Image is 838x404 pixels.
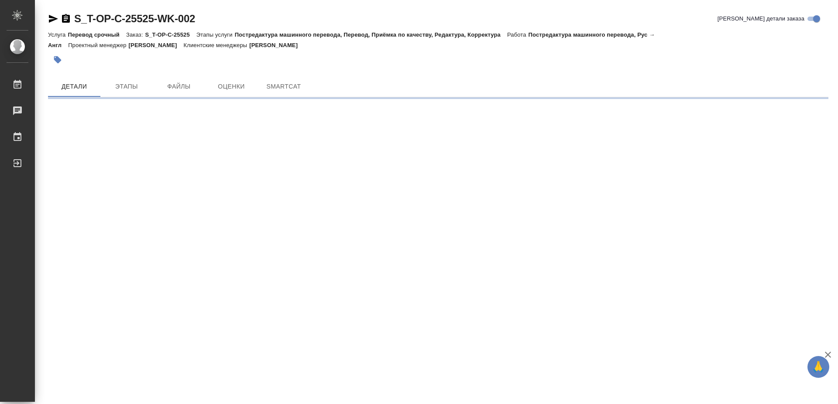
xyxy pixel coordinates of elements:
button: Добавить тэг [48,50,67,69]
p: [PERSON_NAME] [129,42,184,48]
button: 🙏 [807,356,829,378]
p: [PERSON_NAME] [249,42,304,48]
p: Проектный менеджер [68,42,128,48]
span: Оценки [210,81,252,92]
button: Скопировать ссылку для ЯМессенджера [48,14,58,24]
p: Перевод срочный [68,31,126,38]
p: Постредактура машинного перевода, Перевод, Приёмка по качеству, Редактура, Корректура [235,31,507,38]
p: S_T-OP-C-25525 [145,31,196,38]
p: Заказ: [126,31,145,38]
span: [PERSON_NAME] детали заказа [718,14,804,23]
span: 🙏 [811,358,826,376]
span: SmartCat [263,81,305,92]
p: Услуга [48,31,68,38]
button: Скопировать ссылку [61,14,71,24]
p: Этапы услуги [196,31,235,38]
p: Работа [507,31,529,38]
span: Детали [53,81,95,92]
a: S_T-OP-C-25525-WK-002 [74,13,195,24]
span: Файлы [158,81,200,92]
p: Клиентские менеджеры [184,42,250,48]
span: Этапы [106,81,148,92]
